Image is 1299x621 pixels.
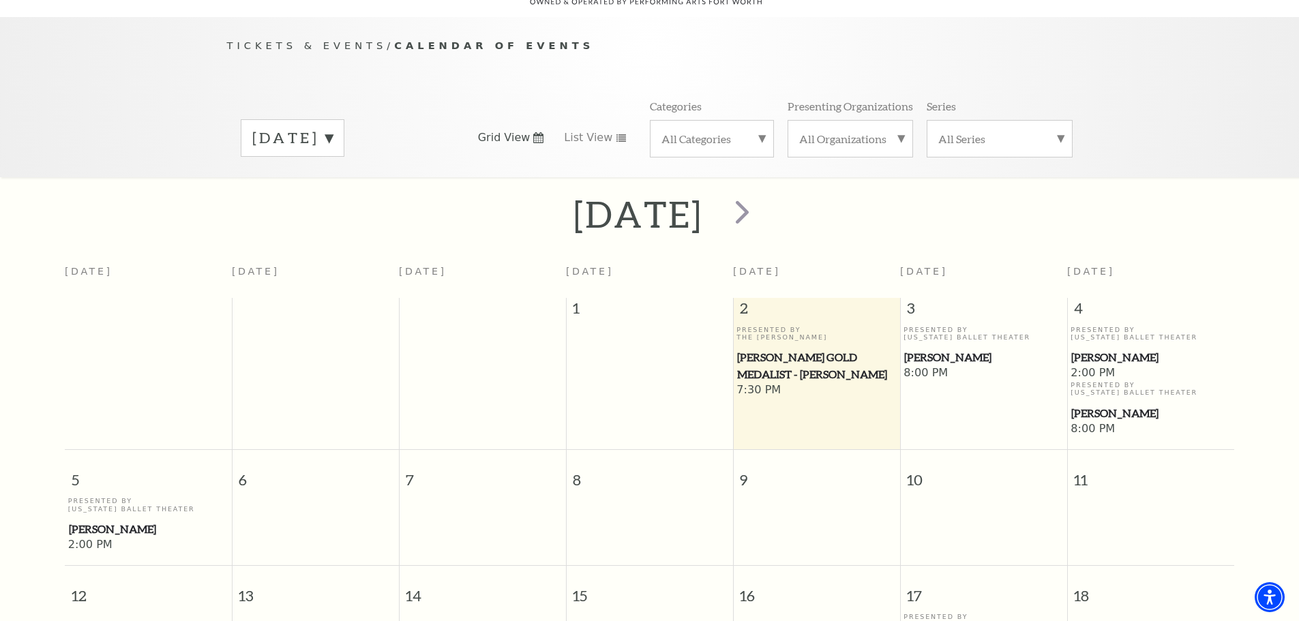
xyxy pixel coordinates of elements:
span: 7:30 PM [736,383,897,398]
p: Series [927,99,956,113]
span: 12 [65,566,232,613]
span: [PERSON_NAME] Gold Medalist - [PERSON_NAME] [737,349,896,382]
span: 9 [734,450,900,497]
label: All Organizations [799,132,901,146]
span: Grid View [478,130,531,145]
span: [DATE] [566,266,614,277]
span: 3 [901,298,1067,325]
th: [DATE] [65,258,232,298]
span: 2:00 PM [1071,366,1231,381]
span: Tickets & Events [227,40,387,51]
span: 1 [567,298,733,325]
label: All Series [938,132,1061,146]
span: 17 [901,566,1067,613]
span: 15 [567,566,733,613]
p: Presented By [US_STATE] Ballet Theater [1071,326,1231,342]
span: 4 [1068,298,1235,325]
p: Presented By The [PERSON_NAME] [736,326,897,342]
th: [DATE] [399,258,566,298]
span: [PERSON_NAME] [1071,405,1230,422]
span: 14 [400,566,566,613]
span: [DATE] [1067,266,1115,277]
span: 2 [734,298,900,325]
span: 8 [567,450,733,497]
span: 7 [400,450,566,497]
p: Categories [650,99,702,113]
span: 18 [1068,566,1235,613]
th: [DATE] [232,258,399,298]
h2: [DATE] [573,192,702,236]
button: next [715,190,765,239]
p: Presented By [US_STATE] Ballet Theater [1071,381,1231,397]
span: 11 [1068,450,1235,497]
span: 6 [233,450,399,497]
span: 2:00 PM [68,538,228,553]
div: Accessibility Menu [1255,582,1285,612]
span: 8:00 PM [904,366,1064,381]
span: [PERSON_NAME] [69,521,228,538]
label: [DATE] [252,127,333,149]
span: 5 [65,450,232,497]
p: / [227,37,1073,55]
p: Presented By [US_STATE] Ballet Theater [904,326,1064,342]
span: 13 [233,566,399,613]
span: [DATE] [733,266,781,277]
span: 10 [901,450,1067,497]
span: [DATE] [900,266,948,277]
p: Presenting Organizations [788,99,913,113]
p: Presented By [US_STATE] Ballet Theater [68,497,228,513]
span: 8:00 PM [1071,422,1231,437]
span: Calendar of Events [394,40,594,51]
span: 16 [734,566,900,613]
label: All Categories [661,132,762,146]
span: [PERSON_NAME] [1071,349,1230,366]
span: [PERSON_NAME] [904,349,1063,366]
span: List View [564,130,612,145]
